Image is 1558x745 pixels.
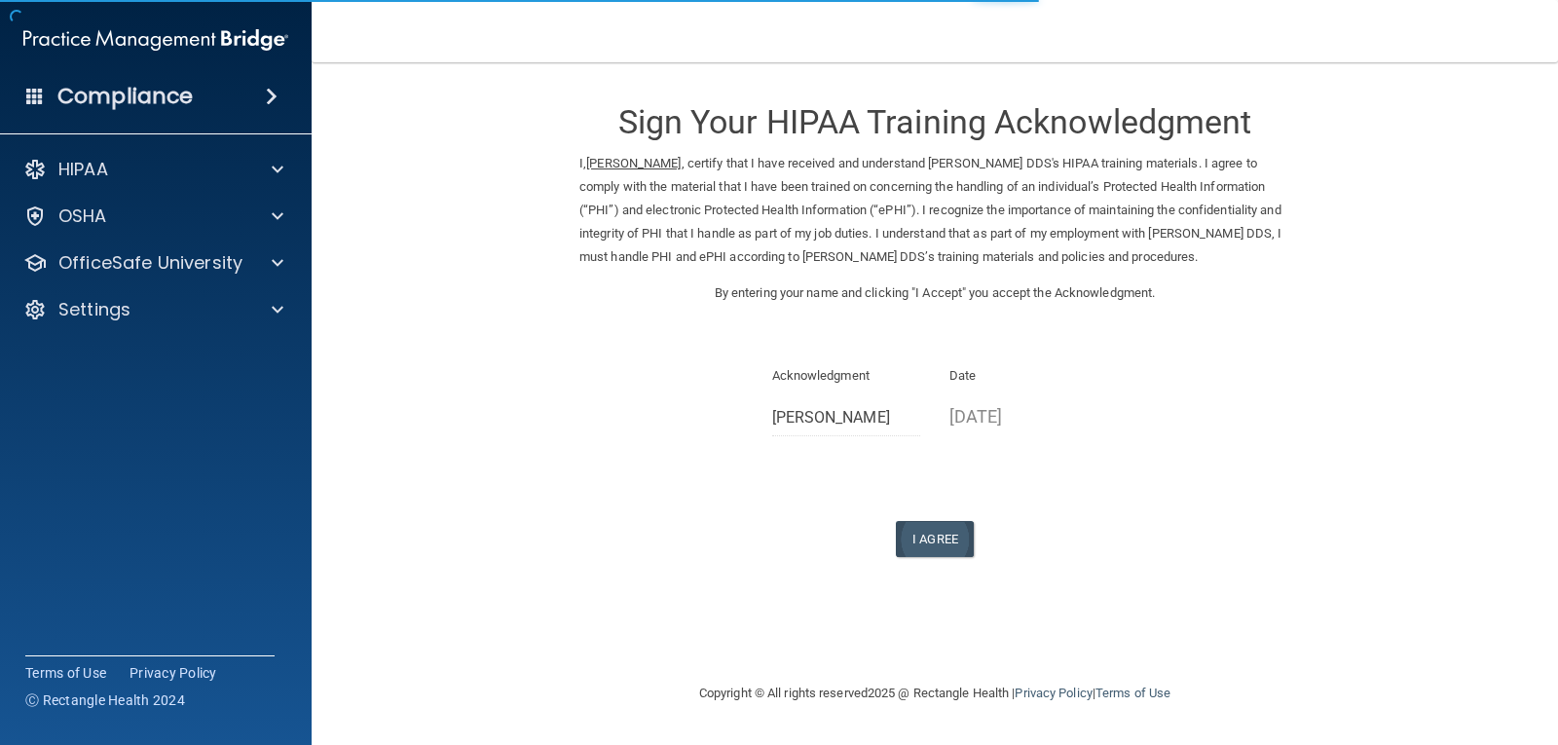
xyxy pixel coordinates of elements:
a: Privacy Policy [1015,686,1092,700]
img: PMB logo [23,20,288,59]
a: Terms of Use [1095,686,1170,700]
div: Copyright © All rights reserved 2025 @ Rectangle Health | | [579,662,1290,725]
p: I, , certify that I have received and understand [PERSON_NAME] DDS's HIPAA training materials. I ... [579,152,1290,269]
p: HIPAA [58,158,108,181]
button: I Agree [896,521,974,557]
h4: Compliance [57,83,193,110]
p: By entering your name and clicking "I Accept" you accept the Acknowledgment. [579,281,1290,305]
a: Settings [23,298,283,321]
p: [DATE] [949,400,1098,432]
ins: [PERSON_NAME] [586,156,681,170]
p: Acknowledgment [772,364,921,388]
p: OSHA [58,205,107,228]
a: Terms of Use [25,663,106,683]
h3: Sign Your HIPAA Training Acknowledgment [579,104,1290,140]
a: HIPAA [23,158,283,181]
p: Settings [58,298,130,321]
input: Full Name [772,400,921,436]
p: Date [949,364,1098,388]
a: OfficeSafe University [23,251,283,275]
span: Ⓒ Rectangle Health 2024 [25,690,185,710]
p: OfficeSafe University [58,251,242,275]
a: OSHA [23,205,283,228]
a: Privacy Policy [130,663,217,683]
